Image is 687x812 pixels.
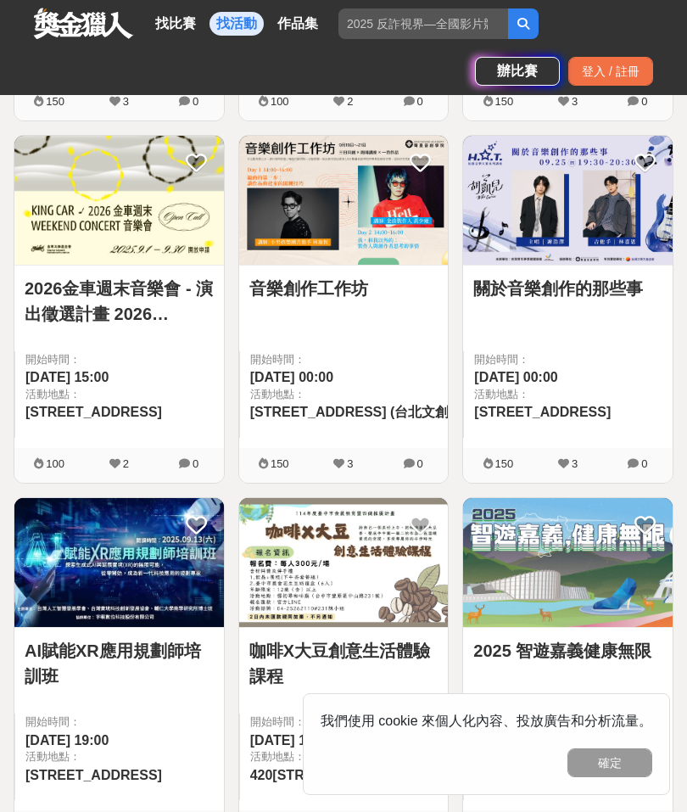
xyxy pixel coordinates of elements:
[271,457,289,470] span: 150
[338,8,508,39] input: 2025 反詐視界—全國影片競賽
[474,351,662,368] span: 開始時間：
[25,386,214,403] span: 活動地點：
[239,136,449,266] a: Cover Image
[250,405,467,419] span: [STREET_ADDRESS] (台北文創內)
[463,498,673,627] img: Cover Image
[475,57,560,86] a: 辦比賽
[239,498,449,627] img: Cover Image
[193,457,198,470] span: 0
[25,638,214,689] a: AI賦能XR應用規劃師培訓班
[417,95,423,108] span: 0
[14,498,224,628] a: Cover Image
[25,370,109,384] span: [DATE] 15:00
[641,95,647,108] span: 0
[14,136,224,265] img: Cover Image
[25,733,109,748] span: [DATE] 19:00
[347,95,353,108] span: 2
[46,457,64,470] span: 100
[567,748,652,777] button: 確定
[321,714,652,728] span: 我們使用 cookie 來個人化內容、投放廣告和分析流量。
[250,768,410,782] span: 420[STREET_ADDRESS]
[417,457,423,470] span: 0
[193,95,198,108] span: 0
[123,95,129,108] span: 3
[568,57,653,86] div: 登入 / 註冊
[14,136,224,266] a: Cover Image
[474,370,557,384] span: [DATE] 00:00
[495,95,514,108] span: 150
[25,714,214,731] span: 開始時間：
[495,457,514,470] span: 150
[473,276,662,301] a: 關於音樂創作的那些事
[209,12,264,36] a: 找活動
[463,498,673,628] a: Cover Image
[249,276,438,301] a: 音樂創作工作坊
[148,12,203,36] a: 找比賽
[463,136,673,266] a: Cover Image
[25,405,162,419] span: [STREET_ADDRESS]
[641,457,647,470] span: 0
[271,12,325,36] a: 作品集
[239,136,449,265] img: Cover Image
[463,136,673,265] img: Cover Image
[250,370,333,384] span: [DATE] 00:00
[250,351,438,368] span: 開始時間：
[25,768,162,782] span: [STREET_ADDRESS]
[572,457,578,470] span: 3
[474,386,662,403] span: 活動地點：
[250,733,333,748] span: [DATE] 15:00
[46,95,64,108] span: 150
[250,386,467,403] span: 活動地點：
[25,276,214,327] a: 2026金車週末音樂會 - 演出徵選計畫 2026 [PERSON_NAME] CAR WEEKEND CONCERT
[123,457,129,470] span: 2
[239,498,449,628] a: Cover Image
[250,748,438,765] span: 活動地點：
[347,457,353,470] span: 3
[25,351,214,368] span: 開始時間：
[271,95,289,108] span: 100
[249,638,438,689] a: 咖啡X大豆創意生活體驗課程
[250,714,438,731] span: 開始時間：
[474,405,611,419] span: [STREET_ADDRESS]
[473,638,662,664] a: 2025 智遊嘉義健康無限
[25,748,214,765] span: 活動地點：
[14,498,224,627] img: Cover Image
[572,95,578,108] span: 3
